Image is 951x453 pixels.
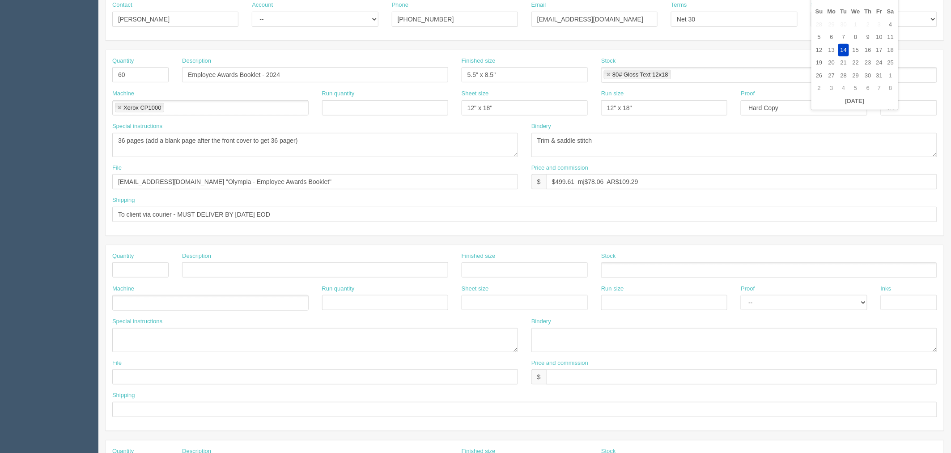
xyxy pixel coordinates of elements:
[392,1,409,9] label: Phone
[813,69,825,82] td: 26
[874,31,885,44] td: 10
[182,57,211,65] label: Description
[825,82,838,95] td: 3
[862,82,874,95] td: 6
[531,174,546,189] div: $
[885,56,896,69] td: 25
[885,31,896,44] td: 11
[862,18,874,31] td: 2
[849,56,862,69] td: 22
[252,1,273,9] label: Account
[601,252,616,261] label: Stock
[874,82,885,95] td: 7
[874,44,885,57] td: 17
[874,56,885,69] td: 24
[862,56,874,69] td: 23
[813,18,825,31] td: 28
[741,90,755,98] label: Proof
[874,5,885,18] th: Fr
[123,105,161,111] div: Xerox CP1000
[825,56,838,69] td: 20
[462,285,489,293] label: Sheet size
[838,69,849,82] td: 28
[862,44,874,57] td: 16
[849,18,862,31] td: 1
[885,82,896,95] td: 8
[112,317,162,326] label: Special instructions
[838,18,849,31] td: 30
[813,56,825,69] td: 19
[849,44,862,57] td: 15
[112,196,135,205] label: Shipping
[612,72,668,77] div: 80# Gloss Text 12x18
[813,82,825,95] td: 2
[531,317,551,326] label: Bindery
[862,69,874,82] td: 30
[825,5,838,18] th: Mo
[813,5,825,18] th: Su
[322,90,355,98] label: Run quantity
[885,5,896,18] th: Sa
[825,69,838,82] td: 27
[849,82,862,95] td: 5
[531,122,551,131] label: Bindery
[112,90,134,98] label: Machine
[838,5,849,18] th: Tu
[601,57,616,65] label: Stock
[462,57,496,65] label: Finished size
[531,164,588,172] label: Price and commission
[849,5,862,18] th: We
[671,1,687,9] label: Terms
[112,57,134,65] label: Quantity
[322,285,355,293] label: Run quantity
[825,44,838,57] td: 13
[112,1,132,9] label: Contact
[531,369,546,385] div: $
[112,359,122,368] label: File
[813,44,825,57] td: 12
[531,1,546,9] label: Email
[862,5,874,18] th: Th
[838,56,849,69] td: 21
[885,69,896,82] td: 1
[849,31,862,44] td: 8
[112,391,135,400] label: Shipping
[112,122,162,131] label: Special instructions
[849,69,862,82] td: 29
[462,252,496,261] label: Finished size
[112,164,122,172] label: File
[462,90,489,98] label: Sheet size
[825,31,838,44] td: 6
[885,44,896,57] td: 18
[874,69,885,82] td: 31
[112,285,134,293] label: Machine
[885,18,896,31] td: 4
[531,133,937,157] textarea: Trim & saddle stitch
[838,82,849,95] td: 4
[874,18,885,31] td: 3
[813,31,825,44] td: 5
[601,90,624,98] label: Run size
[825,18,838,31] td: 29
[862,31,874,44] td: 9
[741,285,755,293] label: Proof
[531,359,588,368] label: Price and commission
[112,133,518,157] textarea: 36 pages (add a blank page after the front cover to get 36 pager)
[182,252,211,261] label: Description
[838,31,849,44] td: 7
[601,285,624,293] label: Run size
[112,252,134,261] label: Quantity
[813,95,896,108] th: [DATE]
[881,285,892,293] label: Inks
[838,44,849,57] td: 14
